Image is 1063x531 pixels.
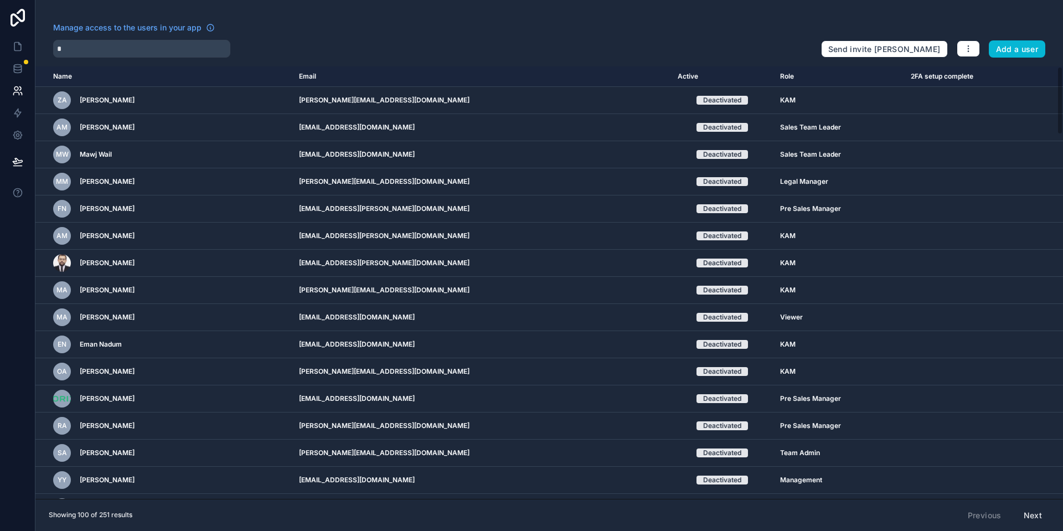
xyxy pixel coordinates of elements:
span: YY [58,476,66,484]
span: Pre Sales Manager [780,394,841,403]
div: Deactivated [703,286,741,295]
th: Name [35,66,292,87]
div: scrollable content [35,66,1063,499]
span: Team Admin [780,448,820,457]
span: Sales Team Leader [780,123,841,132]
div: Deactivated [703,421,741,430]
div: Deactivated [703,96,741,105]
span: mM [56,177,68,186]
span: EN [58,340,66,349]
td: [EMAIL_ADDRESS][PERSON_NAME][DOMAIN_NAME] [292,250,670,277]
span: [PERSON_NAME] [80,476,135,484]
td: [PERSON_NAME][EMAIL_ADDRESS][DOMAIN_NAME] [292,168,670,195]
td: [EMAIL_ADDRESS][DOMAIN_NAME] [292,385,670,413]
td: [PERSON_NAME][EMAIL_ADDRESS][DOMAIN_NAME] [292,358,670,385]
span: Management [780,476,822,484]
th: Active [671,66,773,87]
th: Role [773,66,904,87]
span: AM [56,123,68,132]
span: KAM [780,286,796,295]
span: [PERSON_NAME] [80,96,135,105]
td: [EMAIL_ADDRESS][PERSON_NAME][DOMAIN_NAME] [292,223,670,250]
span: MA [56,286,68,295]
span: MW [56,150,69,159]
td: [PERSON_NAME][EMAIL_ADDRESS][DOMAIN_NAME] [292,413,670,440]
div: Deactivated [703,204,741,213]
td: [PERSON_NAME][EMAIL_ADDRESS][DOMAIN_NAME] [292,277,670,304]
span: KAM [780,367,796,376]
span: Showing 100 of 251 results [49,511,132,519]
span: [PERSON_NAME] [80,286,135,295]
span: AM [56,231,68,240]
span: Sales Team Leader [780,150,841,159]
td: [EMAIL_ADDRESS][DOMAIN_NAME] [292,304,670,331]
span: Manage access to the users in your app [53,22,202,33]
a: Manage access to the users in your app [53,22,215,33]
span: [PERSON_NAME] [80,313,135,322]
td: [EMAIL_ADDRESS][DOMAIN_NAME] [292,114,670,141]
span: [PERSON_NAME] [80,394,135,403]
td: [PERSON_NAME][EMAIL_ADDRESS][DOMAIN_NAME] [292,440,670,467]
div: Deactivated [703,177,741,186]
span: FN [58,204,66,213]
span: Eman Nadum [80,340,122,349]
th: 2FA setup complete [904,66,1024,87]
span: MA [56,313,68,322]
td: [PERSON_NAME][EMAIL_ADDRESS][DOMAIN_NAME] [292,87,670,114]
div: Deactivated [703,231,741,240]
div: Deactivated [703,259,741,267]
span: [PERSON_NAME] [80,123,135,132]
span: SA [58,448,67,457]
span: OA [57,367,67,376]
span: ZA [58,96,67,105]
div: Deactivated [703,150,741,159]
td: [EMAIL_ADDRESS][DOMAIN_NAME] [292,467,670,494]
span: [PERSON_NAME] [80,204,135,213]
div: Deactivated [703,394,741,403]
div: Deactivated [703,313,741,322]
button: Next [1016,506,1050,525]
div: Deactivated [703,367,741,376]
span: Pre Sales Manager [780,204,841,213]
td: [EMAIL_ADDRESS][PERSON_NAME][DOMAIN_NAME] [292,195,670,223]
span: KAM [780,231,796,240]
td: [EMAIL_ADDRESS][DOMAIN_NAME] [292,141,670,168]
span: Legal Manager [780,177,828,186]
span: KAM [780,96,796,105]
th: Email [292,66,670,87]
td: [EMAIL_ADDRESS][DOMAIN_NAME] [292,494,670,521]
button: Add a user [989,40,1046,58]
span: Mawj Wail [80,150,112,159]
span: [PERSON_NAME] [80,231,135,240]
div: Deactivated [703,476,741,484]
span: KAM [780,340,796,349]
span: Viewer [780,313,803,322]
span: RA [58,421,67,430]
div: Deactivated [703,340,741,349]
span: [PERSON_NAME] [80,177,135,186]
span: KAM [780,259,796,267]
div: Deactivated [703,123,741,132]
button: Send invite [PERSON_NAME] [821,40,948,58]
span: [PERSON_NAME] [80,259,135,267]
td: [EMAIL_ADDRESS][DOMAIN_NAME] [292,331,670,358]
span: [PERSON_NAME] [80,448,135,457]
span: [PERSON_NAME] [80,367,135,376]
div: Deactivated [703,448,741,457]
span: [PERSON_NAME] [80,421,135,430]
span: Pre Sales Manager [780,421,841,430]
